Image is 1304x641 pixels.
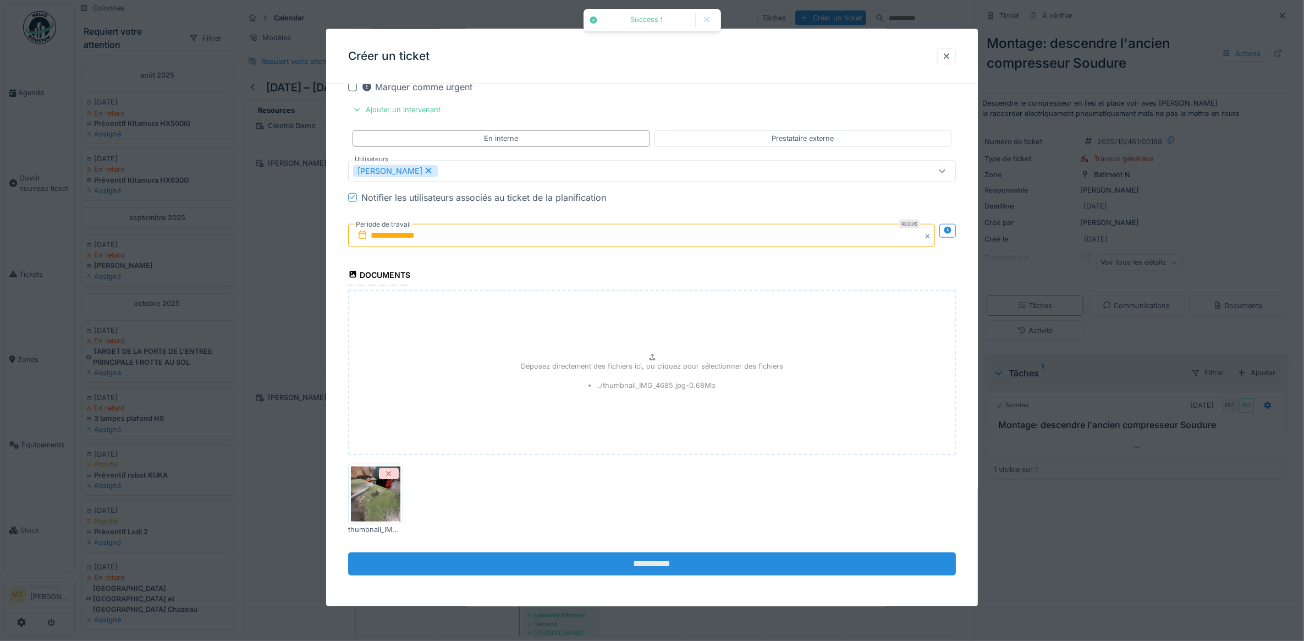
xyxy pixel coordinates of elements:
[348,266,411,285] div: Documents
[361,190,606,204] div: Notifier les utilisateurs associés au ticket de la planification
[353,154,390,163] label: Utilisateurs
[361,80,472,94] div: Marquer comme urgent
[348,49,430,63] h3: Créer un ticket
[899,219,920,228] div: Requis
[348,102,445,117] div: Ajouter un intervenant
[772,133,834,144] div: Prestataire externe
[603,15,690,25] div: Success !
[348,524,403,534] div: thumbnail_IMG_4685.jpg
[923,223,935,246] button: Close
[521,360,783,371] p: Déposez directement des fichiers ici, ou cliquez pour sélectionner des fichiers
[588,380,716,390] li: ./thumbnail_IMG_4685.jpg - 0.68 Mb
[353,165,438,177] div: [PERSON_NAME]
[351,466,400,521] img: 9tijputfh73ibxq7fk5kxx4hp49u
[355,218,412,230] label: Période de travail
[484,133,518,144] div: En interne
